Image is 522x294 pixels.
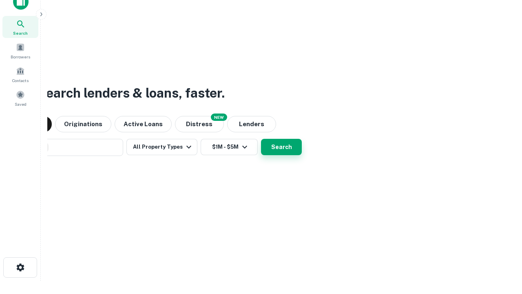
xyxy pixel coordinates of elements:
span: Saved [15,101,27,107]
button: Originations [55,116,111,132]
button: All Property Types [126,139,197,155]
span: Borrowers [11,53,30,60]
span: Contacts [12,77,29,84]
button: Active Loans [115,116,172,132]
button: $1M - $5M [201,139,258,155]
button: Search [261,139,302,155]
a: Contacts [2,63,38,85]
a: Search [2,16,38,38]
a: Borrowers [2,40,38,62]
button: Search distressed loans with lien and other non-mortgage details. [175,116,224,132]
button: Lenders [227,116,276,132]
span: Search [13,30,28,36]
a: Saved [2,87,38,109]
h3: Search lenders & loans, faster. [37,83,225,103]
iframe: Chat Widget [481,229,522,268]
div: NEW [211,114,227,121]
